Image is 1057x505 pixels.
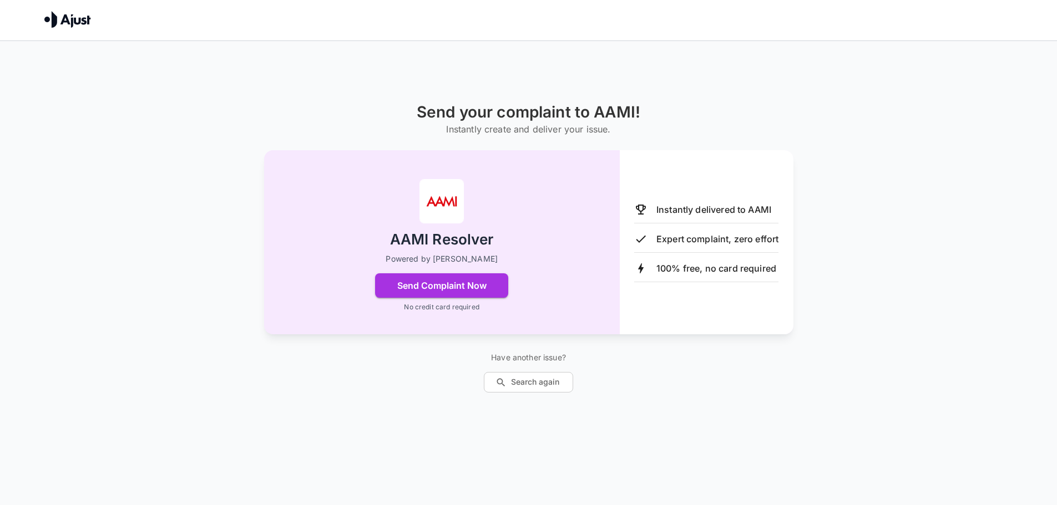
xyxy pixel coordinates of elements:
[386,253,498,264] p: Powered by [PERSON_NAME]
[484,352,573,363] p: Have another issue?
[44,11,91,28] img: Ajust
[417,103,640,121] h1: Send your complaint to AAMI!
[419,179,464,223] img: AAMI
[656,262,776,275] p: 100% free, no card required
[390,230,494,249] h2: AAMI Resolver
[656,203,771,216] p: Instantly delivered to AAMI
[656,232,778,246] p: Expert complaint, zero effort
[375,273,508,298] button: Send Complaint Now
[404,302,479,312] p: No credit card required
[484,372,573,392] button: Search again
[417,121,640,137] h6: Instantly create and deliver your issue.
